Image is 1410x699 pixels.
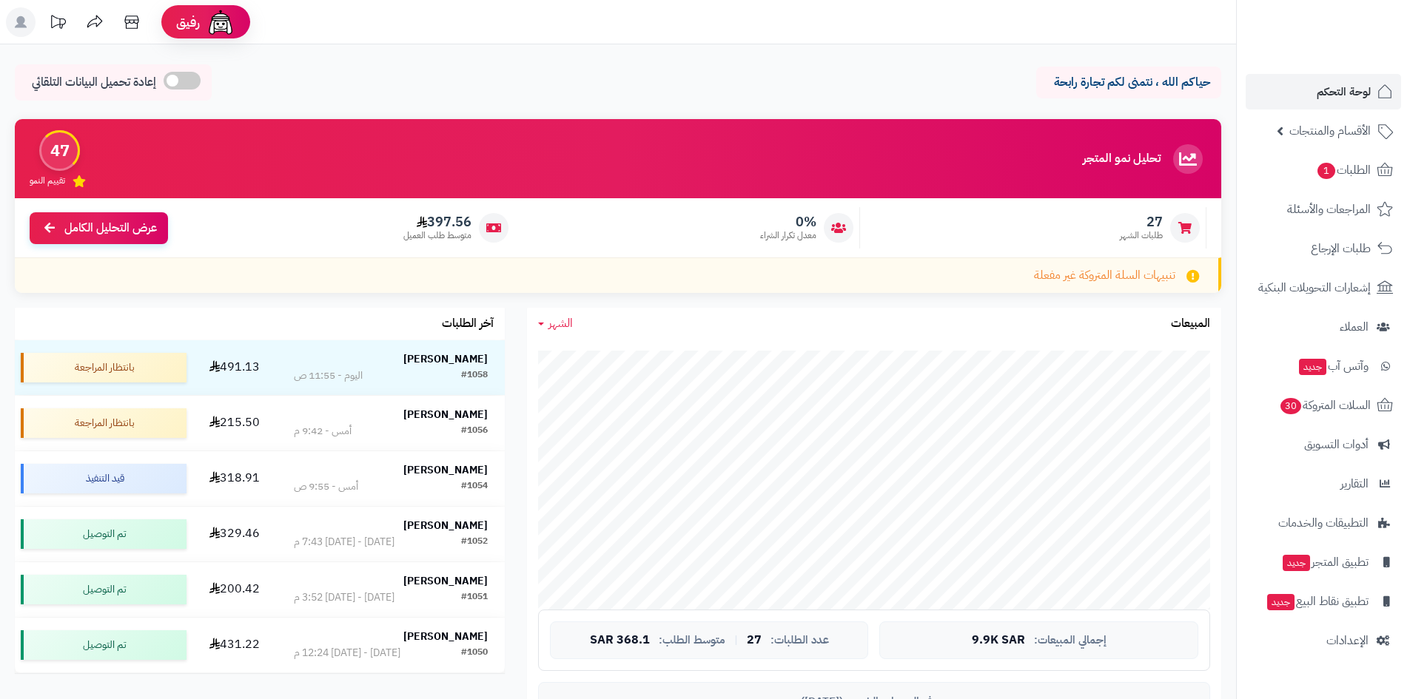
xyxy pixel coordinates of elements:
[206,7,235,37] img: ai-face.png
[403,462,488,478] strong: [PERSON_NAME]
[1258,277,1371,298] span: إشعارات التحويلات البنكية
[461,535,488,550] div: #1052
[21,519,187,549] div: تم التوصيل
[538,315,573,332] a: الشهر
[294,368,363,383] div: اليوم - 11:55 ص
[442,317,494,331] h3: آخر الطلبات
[403,214,471,230] span: 397.56
[1340,317,1369,337] span: العملاء
[590,634,650,647] span: 368.1 SAR
[294,646,400,661] div: [DATE] - [DATE] 12:24 م
[403,351,488,367] strong: [PERSON_NAME]
[1083,152,1161,166] h3: تحليل نمو المتجر
[461,479,488,494] div: #1054
[760,229,816,242] span: معدل تكرار الشراء
[461,368,488,383] div: #1058
[1297,356,1369,376] span: وآتس آب
[1266,591,1369,612] span: تطبيق نقاط البيع
[192,451,277,506] td: 318.91
[461,590,488,605] div: #1051
[192,396,277,450] td: 215.50
[1120,229,1163,242] span: طلبات الشهر
[1246,309,1401,345] a: العملاء
[403,407,488,422] strong: [PERSON_NAME]
[1171,317,1210,331] h3: المبيعات
[1299,359,1326,375] span: جديد
[403,573,488,589] strong: [PERSON_NAME]
[21,464,187,493] div: قيد التنفيذ
[21,575,187,604] div: تم التوصيل
[1311,238,1371,259] span: طلبات الإرجاع
[21,353,187,382] div: بانتظار المراجعة
[760,214,816,230] span: 0%
[294,424,352,439] div: أمس - 9:42 م
[1246,348,1401,384] a: وآتس آبجديد
[192,618,277,672] td: 431.22
[32,74,156,91] span: إعادة تحميل البيانات التلقائي
[21,408,187,438] div: بانتظار المراجعة
[64,220,157,237] span: عرض التحليل الكامل
[294,479,358,494] div: أمس - 9:55 ص
[1326,630,1369,651] span: الإعدادات
[461,424,488,439] div: #1056
[1034,267,1175,284] span: تنبيهات السلة المتروكة غير مفعلة
[294,535,395,550] div: [DATE] - [DATE] 7:43 م
[747,634,762,647] span: 27
[1278,513,1369,533] span: التطبيقات والخدمات
[294,590,395,605] div: [DATE] - [DATE] 3:52 م
[1246,466,1401,502] a: التقارير
[1304,434,1369,455] span: أدوات التسويق
[1280,397,1301,414] span: 30
[1246,584,1401,619] a: تطبيق نقاط البيعجديد
[1317,81,1371,102] span: لوحة التحكم
[1246,544,1401,580] a: تطبيق المتجرجديد
[1246,192,1401,227] a: المراجعات والأسئلة
[1309,29,1396,60] img: logo-2.png
[192,507,277,561] td: 329.46
[176,13,200,31] span: رفيق
[1246,388,1401,423] a: السلات المتروكة30
[1246,270,1401,305] a: إشعارات التحويلات البنكية
[548,314,573,332] span: الشهر
[1317,162,1335,179] span: 1
[30,175,65,187] span: تقييم النمو
[659,634,725,646] span: متوسط الطلب:
[21,630,187,660] div: تم التوصيل
[1283,555,1310,571] span: جديد
[1120,214,1163,230] span: 27
[1246,152,1401,188] a: الطلبات1
[1246,74,1401,109] a: لوحة التحكم
[1316,160,1371,180] span: الطلبات
[1267,594,1295,610] span: جديد
[461,646,488,661] div: #1050
[403,518,488,533] strong: [PERSON_NAME]
[771,634,829,646] span: عدد الطلبات:
[1279,395,1371,416] span: السلات المتروكة
[1246,505,1401,541] a: التطبيقات والخدمات
[1246,427,1401,462] a: أدوات التسويق
[1340,473,1369,494] span: التقارير
[39,7,76,41] a: تحديثات المنصة
[403,629,488,644] strong: [PERSON_NAME]
[1246,231,1401,266] a: طلبات الإرجاع
[1034,634,1107,646] span: إجمالي المبيعات:
[1287,199,1371,220] span: المراجعات والأسئلة
[30,212,168,244] a: عرض التحليل الكامل
[192,562,277,617] td: 200.42
[1281,552,1369,573] span: تطبيق المتجر
[1246,623,1401,658] a: الإعدادات
[734,635,738,646] span: |
[1047,74,1210,91] p: حياكم الله ، نتمنى لكم تجارة رابحة
[1289,121,1371,141] span: الأقسام والمنتجات
[972,634,1025,647] span: 9.9K SAR
[403,229,471,242] span: متوسط طلب العميل
[192,340,277,395] td: 491.13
